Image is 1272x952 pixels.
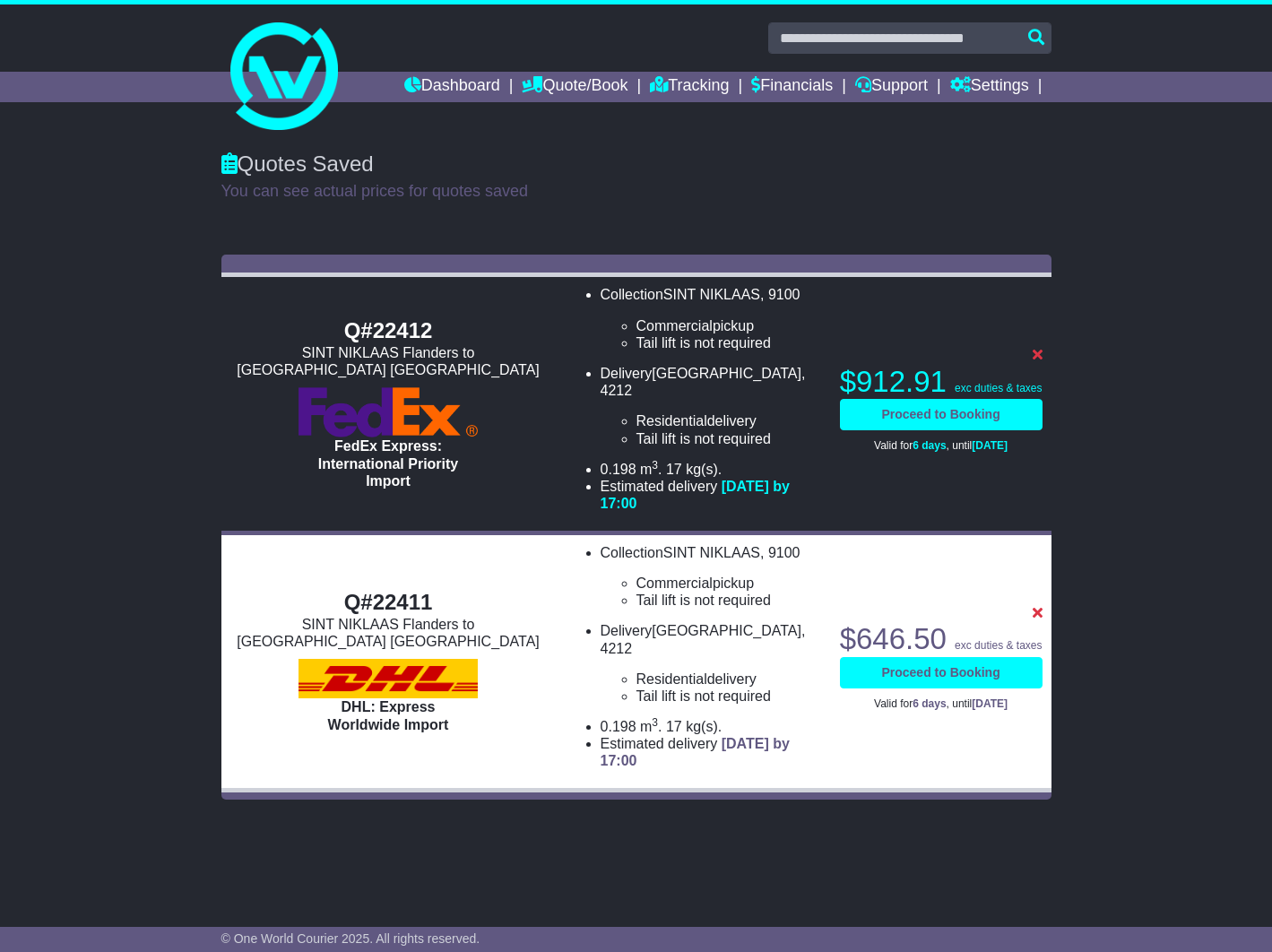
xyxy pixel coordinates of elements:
[221,151,1051,177] div: Quotes Saved
[856,622,947,655] span: 646.50
[601,479,790,511] span: [DATE] by 17:00
[652,623,801,638] span: [GEOGRAPHIC_DATA]
[913,697,946,710] span: 6 days
[404,72,500,102] a: Dashboard
[972,697,1008,710] span: [DATE]
[955,639,1042,652] span: exc duties & taxes
[663,287,760,302] span: SINT NIKLAAS
[636,575,822,592] li: pickup
[856,365,947,398] span: 912.91
[221,182,1051,202] p: You can see actual prices for quotes saved
[636,688,822,705] li: Tail lift is not required
[601,736,790,768] span: [DATE] by 17:00
[601,719,636,734] span: 0.198
[840,622,947,655] span: $
[840,697,1043,710] p: Valid for , until
[601,544,822,610] li: Collection
[601,623,806,655] span: , 4212
[666,719,682,734] span: 17
[522,72,627,102] a: Quote/Book
[652,366,801,381] span: [GEOGRAPHIC_DATA]
[601,286,822,351] li: Collection
[640,462,662,477] span: m .
[640,719,662,734] span: m .
[299,659,478,698] img: DHL: Express Worldwide Import
[840,399,1043,430] a: Proceed to Booking
[760,545,800,560] span: , 9100
[751,72,833,102] a: Financials
[855,72,928,102] a: Support
[650,72,729,102] a: Tracking
[686,462,722,477] span: kg(s).
[636,334,822,351] li: Tail lift is not required
[299,387,478,437] img: FedEx Express: International Priority Import
[760,287,800,302] span: , 9100
[230,318,547,344] div: Q#22412
[663,545,760,560] span: SINT NIKLAAS
[221,931,480,946] span: © One World Courier 2025. All rights reserved.
[601,365,822,447] li: Delivery
[601,462,636,477] span: 0.198
[636,576,713,591] span: Commercial
[601,735,822,769] li: Estimated delivery
[840,365,947,398] span: $
[955,382,1042,394] span: exc duties & taxes
[601,366,806,398] span: , 4212
[652,716,658,729] sup: 3
[636,412,822,429] li: delivery
[636,592,822,609] li: Tail lift is not required
[230,344,547,378] div: SINT NIKLAAS Flanders to [GEOGRAPHIC_DATA] [GEOGRAPHIC_DATA]
[840,657,1043,688] a: Proceed to Booking
[230,616,547,650] div: SINT NIKLAAS Flanders to [GEOGRAPHIC_DATA] [GEOGRAPHIC_DATA]
[666,462,682,477] span: 17
[230,590,547,616] div: Q#22411
[840,439,1043,452] p: Valid for , until
[972,439,1008,452] span: [DATE]
[636,671,822,688] li: delivery
[328,699,449,731] span: DHL: Express Worldwide Import
[652,459,658,472] sup: 3
[636,318,713,333] span: Commercial
[636,317,822,334] li: pickup
[601,478,822,512] li: Estimated delivery
[636,430,822,447] li: Tail lift is not required
[318,438,458,488] span: FedEx Express: International Priority Import
[636,413,707,428] span: Residential
[950,72,1029,102] a: Settings
[601,622,822,705] li: Delivery
[913,439,946,452] span: 6 days
[686,719,722,734] span: kg(s).
[636,671,707,687] span: Residential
